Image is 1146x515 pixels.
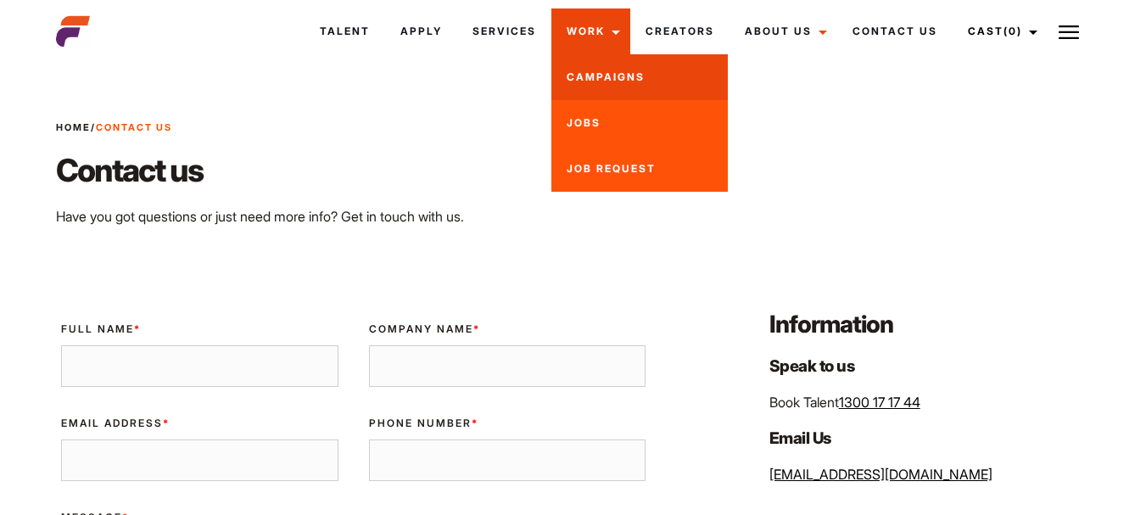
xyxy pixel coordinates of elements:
a: Cast(0) [953,8,1048,54]
h4: Email Us [769,426,1090,451]
a: Talent [305,8,385,54]
a: Jobs [551,100,728,146]
h3: Information [769,308,1090,340]
h4: Speak to us [769,354,1090,378]
a: Home [56,121,91,133]
a: Contact Us [837,8,953,54]
strong: Contact Us [96,121,172,133]
img: cropped-aefm-brand-fav-22-square.png [56,14,90,48]
label: Email Address [61,416,338,431]
a: [EMAIL_ADDRESS][DOMAIN_NAME] [769,466,992,483]
a: Work [551,8,630,54]
img: Burger icon [1059,22,1079,42]
label: Company Name [369,322,646,337]
a: 1300 17 17 44 [839,394,920,411]
span: / [56,120,172,135]
a: Apply [385,8,457,54]
a: Job Request [551,146,728,192]
a: Creators [630,8,730,54]
a: About Us [730,8,837,54]
a: Campaigns [551,54,728,100]
h2: Contact us [56,148,826,193]
label: Full Name [61,322,338,337]
p: Have you got questions or just need more info? Get in touch with us. [56,206,826,227]
p: Book Talent [769,392,1090,412]
a: Services [457,8,551,54]
span: (0) [1003,25,1022,37]
label: Phone Number [369,416,646,431]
